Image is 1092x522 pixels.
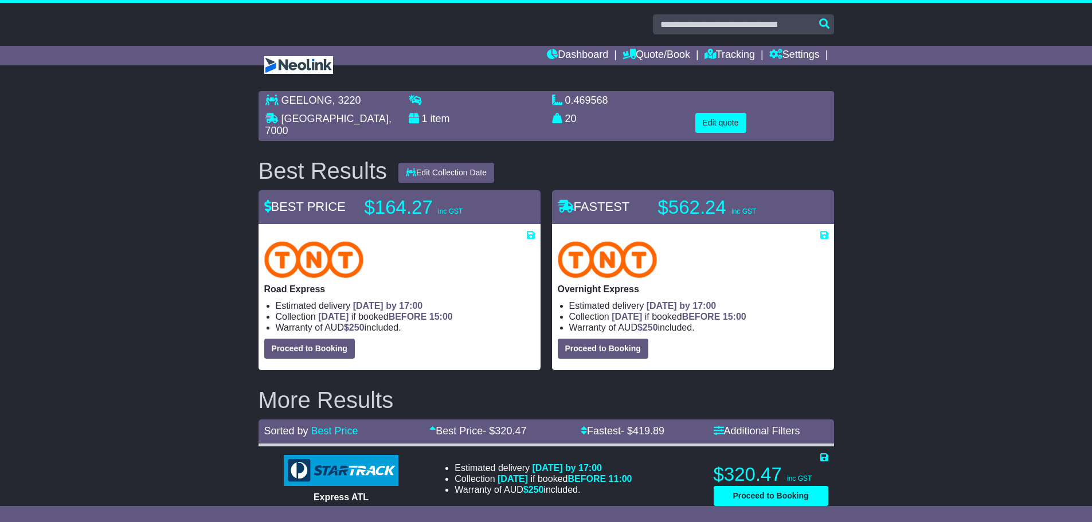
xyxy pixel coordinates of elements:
p: $164.27 [365,196,508,219]
div: Best Results [253,158,393,183]
span: inc GST [787,474,812,482]
img: TNT Domestic: Road Express [264,241,364,278]
a: Fastest- $419.89 [581,425,664,437]
span: inc GST [731,207,756,215]
span: [DATE] by 17:00 [647,301,717,311]
span: inc GST [438,207,463,215]
span: , 3220 [332,95,361,106]
span: if booked [318,312,452,321]
span: [DATE] by 17:00 [532,463,602,473]
span: if booked [498,474,632,484]
span: [DATE] [318,312,349,321]
li: Estimated delivery [569,300,828,311]
a: Best Price- $320.47 [429,425,526,437]
span: Express ATL [314,492,369,502]
li: Warranty of AUD included. [455,484,632,495]
span: Sorted by [264,425,308,437]
p: $562.24 [658,196,801,219]
li: Estimated delivery [276,300,535,311]
a: Quote/Book [623,46,690,65]
span: 20 [565,113,577,124]
button: Edit quote [695,113,746,133]
span: if booked [612,312,746,321]
a: Additional Filters [714,425,800,437]
a: Best Price [311,425,358,437]
span: 250 [643,323,658,332]
span: $ [344,323,365,332]
span: [DATE] [498,474,528,484]
span: 250 [349,323,365,332]
span: [DATE] by 17:00 [353,301,423,311]
span: BEFORE [389,312,427,321]
span: 1 [422,113,428,124]
span: , 7000 [265,113,392,137]
li: Estimated delivery [455,462,632,473]
a: Tracking [704,46,755,65]
li: Warranty of AUD included. [569,322,828,333]
span: [DATE] [612,312,642,321]
button: Edit Collection Date [398,163,494,183]
span: GEELONG [281,95,332,106]
span: BEFORE [567,474,606,484]
h2: More Results [259,387,834,413]
img: StarTrack: Express ATL [284,455,398,486]
span: 15:00 [429,312,453,321]
button: Proceed to Booking [558,339,648,359]
span: FASTEST [558,199,630,214]
p: $320.47 [714,463,828,486]
span: 0.469568 [565,95,608,106]
p: Overnight Express [558,284,828,295]
li: Collection [569,311,828,322]
span: 15:00 [723,312,746,321]
li: Collection [455,473,632,484]
span: 250 [529,485,544,494]
li: Warranty of AUD included. [276,322,535,333]
span: - $ [621,425,664,437]
button: Proceed to Booking [264,339,355,359]
p: Road Express [264,284,535,295]
span: 419.89 [633,425,664,437]
button: Proceed to Booking [714,486,828,506]
img: TNT Domestic: Overnight Express [558,241,657,278]
span: - $ [483,425,526,437]
span: BEST PRICE [264,199,346,214]
span: 320.47 [495,425,526,437]
span: [GEOGRAPHIC_DATA] [281,113,389,124]
span: BEFORE [682,312,721,321]
span: 11:00 [609,474,632,484]
span: item [430,113,450,124]
span: $ [523,485,544,494]
span: $ [637,323,658,332]
li: Collection [276,311,535,322]
a: Settings [769,46,820,65]
a: Dashboard [547,46,608,65]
